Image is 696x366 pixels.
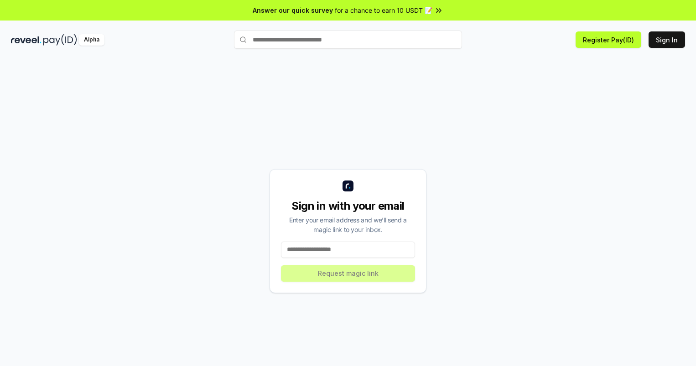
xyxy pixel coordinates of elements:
button: Sign In [649,31,685,48]
div: Enter your email address and we’ll send a magic link to your inbox. [281,215,415,234]
img: reveel_dark [11,34,42,46]
button: Register Pay(ID) [576,31,641,48]
div: Alpha [79,34,104,46]
img: logo_small [343,180,353,191]
div: Sign in with your email [281,199,415,213]
img: pay_id [43,34,77,46]
span: for a chance to earn 10 USDT 📝 [335,5,432,15]
span: Answer our quick survey [253,5,333,15]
